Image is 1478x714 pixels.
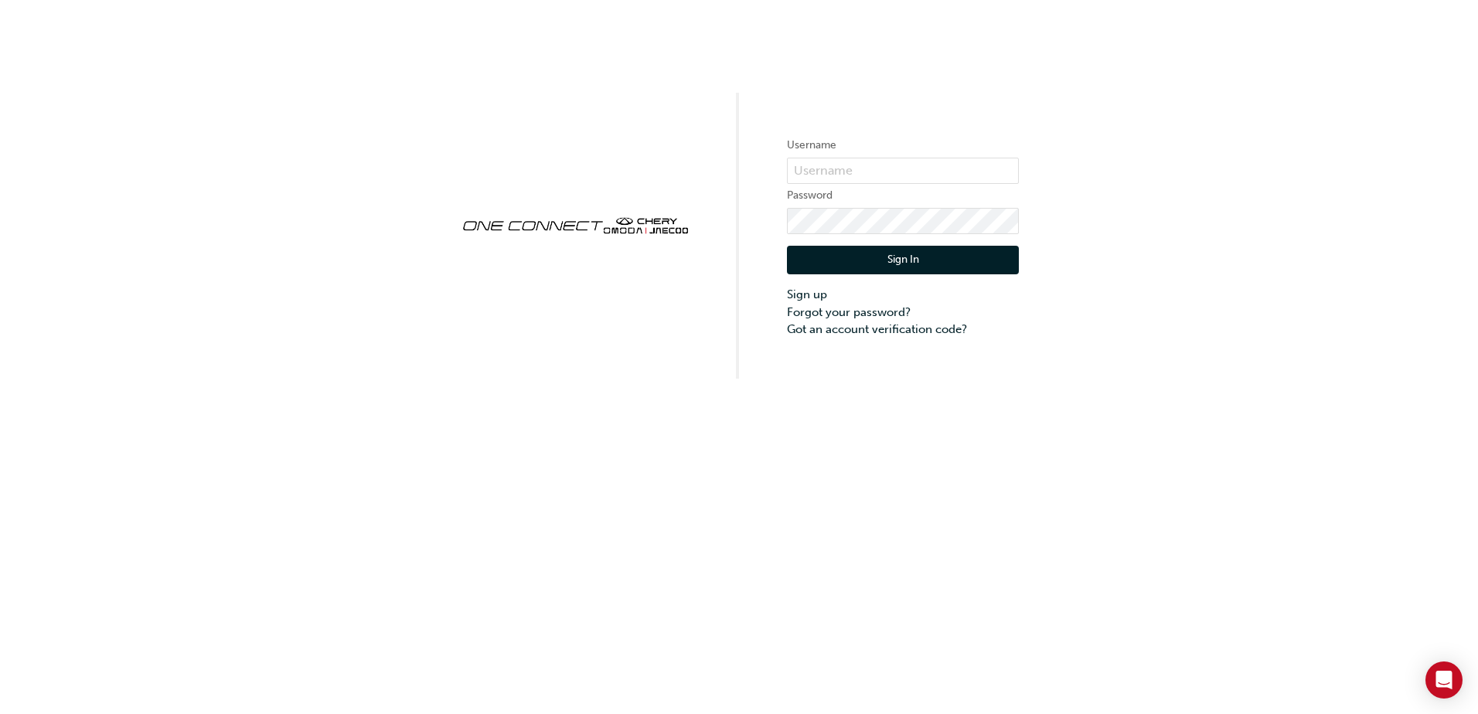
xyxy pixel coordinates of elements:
a: Got an account verification code? [787,321,1019,338]
a: Sign up [787,286,1019,304]
label: Username [787,136,1019,155]
button: Sign In [787,246,1019,275]
input: Username [787,158,1019,184]
a: Forgot your password? [787,304,1019,321]
label: Password [787,186,1019,205]
div: Open Intercom Messenger [1425,661,1463,699]
img: oneconnect [459,204,691,244]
